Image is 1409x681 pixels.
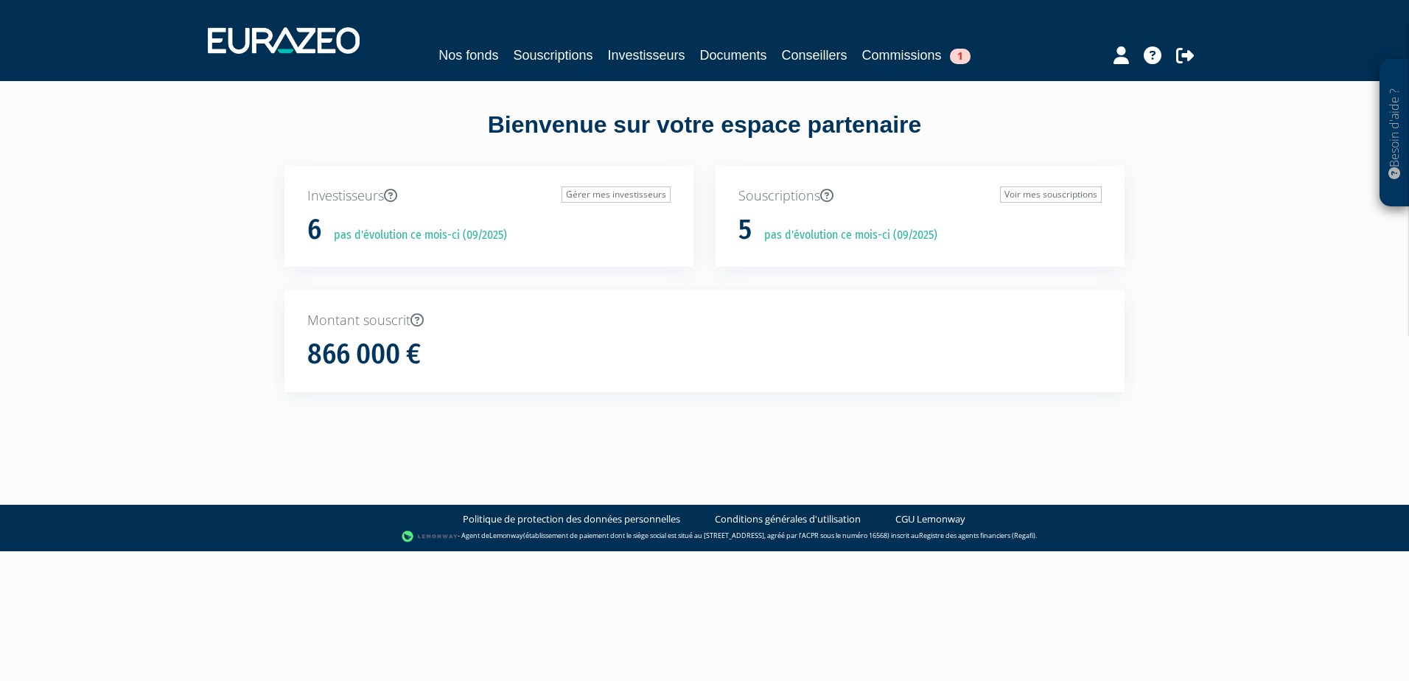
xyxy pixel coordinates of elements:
[895,512,965,526] a: CGU Lemonway
[862,45,971,66] a: Commissions1
[273,108,1136,166] div: Bienvenue sur votre espace partenaire
[1386,67,1403,200] p: Besoin d'aide ?
[562,186,671,203] a: Gérer mes investisseurs
[307,311,1102,330] p: Montant souscrit
[208,27,360,54] img: 1732889491-logotype_eurazeo_blanc_rvb.png
[489,531,523,540] a: Lemonway
[513,45,592,66] a: Souscriptions
[919,531,1035,540] a: Registre des agents financiers (Regafi)
[738,186,1102,206] p: Souscriptions
[15,529,1394,544] div: - Agent de (établissement de paiement dont le siège social est situé au [STREET_ADDRESS], agréé p...
[307,186,671,206] p: Investisseurs
[307,339,421,370] h1: 866 000 €
[700,45,767,66] a: Documents
[754,227,937,244] p: pas d'évolution ce mois-ci (09/2025)
[324,227,507,244] p: pas d'évolution ce mois-ci (09/2025)
[307,214,321,245] h1: 6
[438,45,498,66] a: Nos fonds
[607,45,685,66] a: Investisseurs
[1000,186,1102,203] a: Voir mes souscriptions
[402,529,458,544] img: logo-lemonway.png
[715,512,861,526] a: Conditions générales d'utilisation
[782,45,847,66] a: Conseillers
[950,49,971,64] span: 1
[463,512,680,526] a: Politique de protection des données personnelles
[738,214,752,245] h1: 5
